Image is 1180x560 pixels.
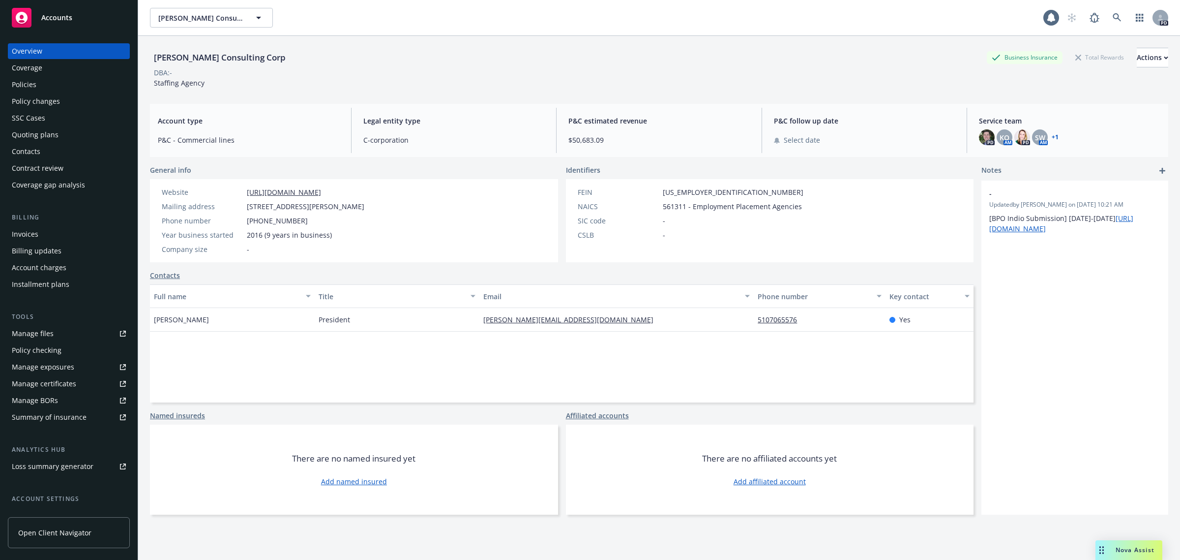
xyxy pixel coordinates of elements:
div: Manage certificates [12,376,76,392]
a: Overview [8,43,130,59]
span: [PERSON_NAME] [154,314,209,325]
span: Staffing Agency [154,78,205,88]
span: Select date [784,135,820,145]
div: Account settings [8,494,130,504]
div: Service team [12,508,54,524]
div: FEIN [578,187,659,197]
button: [PERSON_NAME] Consulting Corp [150,8,273,28]
span: Account type [158,116,339,126]
div: Billing updates [12,243,61,259]
div: Title [319,291,465,302]
a: Loss summary generator [8,459,130,474]
div: -Updatedby [PERSON_NAME] on [DATE] 10:21 AM[BPO Indio Submission] [DATE]-[DATE][URL][DOMAIN_NAME] [981,181,1168,242]
span: KO [1000,132,1009,143]
a: Policy checking [8,342,130,358]
div: Business Insurance [987,51,1062,63]
span: Service team [979,116,1160,126]
span: [PHONE_NUMBER] [247,216,308,226]
span: Identifiers [566,165,600,175]
span: [US_EMPLOYER_IDENTIFICATION_NUMBER] [663,187,803,197]
span: [PERSON_NAME] Consulting Corp [158,13,243,23]
div: Coverage gap analysis [12,177,85,193]
a: Search [1107,8,1127,28]
span: Legal entity type [363,116,545,126]
span: 561311 - Employment Placement Agencies [663,201,802,212]
span: [STREET_ADDRESS][PERSON_NAME] [247,201,364,212]
a: Add affiliated account [734,476,806,487]
a: Billing updates [8,243,130,259]
button: Key contact [885,284,973,308]
button: Full name [150,284,315,308]
div: NAICS [578,201,659,212]
a: Account charges [8,260,130,276]
a: Contract review [8,160,130,176]
a: Manage BORs [8,393,130,408]
div: Overview [12,43,42,59]
div: Tools [8,312,130,322]
div: SIC code [578,216,659,226]
div: [PERSON_NAME] Consulting Corp [150,51,290,64]
div: Mailing address [162,201,243,212]
a: 5107065576 [758,315,805,324]
div: Key contact [889,291,959,302]
div: Summary of insurance [12,409,87,425]
span: General info [150,165,191,175]
a: Switch app [1130,8,1150,28]
div: Email [483,291,739,302]
a: [URL][DOMAIN_NAME] [247,187,321,197]
span: Updated by [PERSON_NAME] on [DATE] 10:21 AM [989,200,1160,209]
a: Contacts [150,270,180,280]
button: Email [479,284,754,308]
div: Coverage [12,60,42,76]
div: Full name [154,291,300,302]
a: Accounts [8,4,130,31]
span: Accounts [41,14,72,22]
div: Billing [8,213,130,222]
div: Manage files [12,326,54,342]
div: Analytics hub [8,445,130,455]
div: Policy checking [12,342,61,358]
a: +1 [1052,134,1059,140]
div: SSC Cases [12,110,45,126]
span: P&C - Commercial lines [158,135,339,145]
button: Title [315,284,479,308]
span: SW [1035,132,1045,143]
a: Summary of insurance [8,409,130,425]
span: There are no affiliated accounts yet [702,453,837,465]
div: Website [162,187,243,197]
span: Open Client Navigator [18,528,91,538]
div: Installment plans [12,277,69,292]
a: Installment plans [8,277,130,292]
a: Add named insured [321,476,387,487]
a: Contacts [8,144,130,159]
div: Loss summary generator [12,459,93,474]
img: photo [979,129,995,145]
span: - [247,244,249,254]
a: Report a Bug [1085,8,1104,28]
span: - [989,188,1135,199]
div: Account charges [12,260,66,276]
a: Start snowing [1062,8,1082,28]
a: Invoices [8,226,130,242]
div: Contacts [12,144,40,159]
a: Manage certificates [8,376,130,392]
span: Notes [981,165,1002,177]
img: photo [1014,129,1030,145]
div: Company size [162,244,243,254]
a: add [1156,165,1168,177]
a: Quoting plans [8,127,130,143]
button: Phone number [754,284,885,308]
span: There are no named insured yet [292,453,415,465]
span: P&C estimated revenue [568,116,750,126]
div: Phone number [162,216,243,226]
span: Manage exposures [8,359,130,375]
span: $50,683.09 [568,135,750,145]
div: Drag to move [1095,540,1108,560]
a: Coverage gap analysis [8,177,130,193]
button: Nova Assist [1095,540,1162,560]
a: Policy changes [8,93,130,109]
a: SSC Cases [8,110,130,126]
p: [BPO Indio Submission] [DATE]-[DATE] [989,213,1160,234]
a: Named insureds [150,410,205,421]
a: [PERSON_NAME][EMAIL_ADDRESS][DOMAIN_NAME] [483,315,661,324]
